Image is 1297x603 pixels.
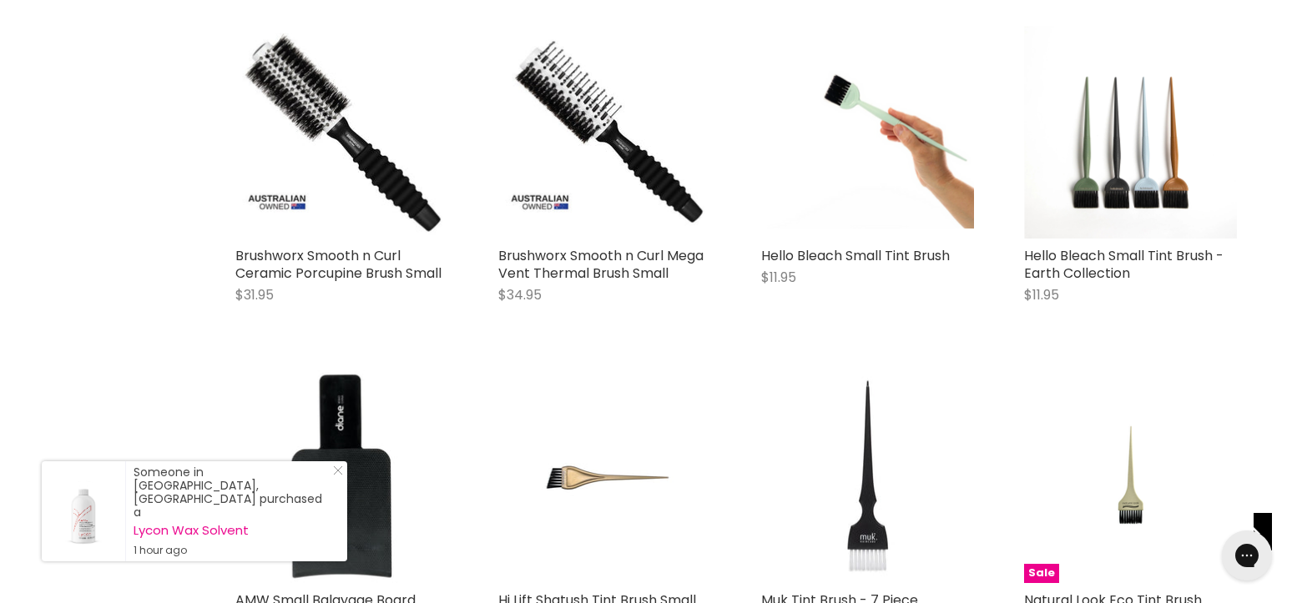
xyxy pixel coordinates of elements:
img: Hi Lift Shatush Tint Brush Small Slant [533,370,675,583]
iframe: Gorgias live chat messenger [1214,525,1280,586]
img: Natural Look Eco Tint Brush Small [1060,370,1201,583]
span: $31.95 [235,285,274,304]
a: Lycon Wax Solvent [134,524,331,537]
span: $34.95 [498,285,542,304]
div: Someone in [GEOGRAPHIC_DATA], [GEOGRAPHIC_DATA] purchased a [134,465,331,557]
a: Hi Lift Shatush Tint Brush Small Slant [498,370,711,583]
a: Close Notification [326,465,343,482]
img: Hello Bleach Small Tint Brush [761,37,974,229]
img: Brushworx Smooth n Curl Ceramic Porcupine Brush Small [235,26,448,239]
a: Hello Bleach Small Tint Brush - Earth Collection [1024,246,1224,283]
span: $11.95 [1024,285,1059,304]
img: Muk Tint Brush - 7 Piece [761,370,974,583]
span: Sale [1024,564,1059,583]
svg: Close Icon [333,465,343,475]
a: AMW Small Balayage Board [235,370,448,583]
a: Hello Bleach Small Tint Brush [761,26,974,239]
a: Visit product page [42,461,125,561]
a: Brushworx Smooth n Curl Ceramic Porcupine Brush Small [235,246,442,283]
img: Hello Bleach Small Tint Brush - Earth Collection [1024,26,1237,239]
a: Brushworx Smooth n Curl Mega Vent Thermal Brush Small [498,246,704,283]
a: Hello Bleach Small Tint Brush [761,246,950,265]
a: Natural Look Eco Tint Brush SmallSale [1024,370,1237,583]
img: Brushworx Smooth n Curl Mega Vent Thermal Brush Small [498,26,711,239]
span: $11.95 [761,268,796,287]
img: AMW Small Balayage Board [270,370,412,583]
small: 1 hour ago [134,544,331,557]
